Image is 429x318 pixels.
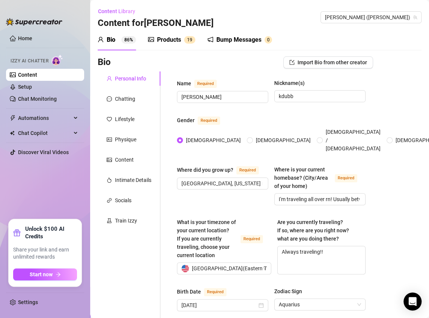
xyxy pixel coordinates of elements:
[107,96,112,101] span: message
[323,128,384,153] span: [DEMOGRAPHIC_DATA] / [DEMOGRAPHIC_DATA]
[107,117,112,122] span: heart
[183,136,244,144] span: [DEMOGRAPHIC_DATA]
[274,79,310,87] label: Nickname(s)
[274,79,305,87] div: Nickname(s)
[10,115,16,121] span: thunderbolt
[30,271,53,277] span: Start now
[216,35,261,44] div: Bump Messages
[10,130,15,136] img: Chat Copilot
[190,37,192,42] span: 9
[25,225,77,240] strong: Unlock $100 AI Credits
[274,165,332,190] div: Where is your current homebase? (City/Area of your home)
[236,166,259,174] span: Required
[198,117,220,125] span: Required
[194,80,217,88] span: Required
[204,288,227,296] span: Required
[18,35,32,41] a: Home
[298,59,367,65] span: Import Bio from other creator
[18,112,71,124] span: Automations
[181,265,189,272] img: us
[98,5,141,17] button: Content Library
[181,179,262,188] input: Where did you grow up?
[207,36,213,42] span: notification
[98,36,104,42] span: user
[264,36,272,44] sup: 0
[98,17,214,29] h3: Content for [PERSON_NAME]
[18,96,57,102] a: Chat Monitoring
[115,196,131,204] div: Socials
[6,18,62,26] img: logo-BBDzfeDw.svg
[240,235,263,243] span: Required
[187,37,190,42] span: 1
[107,35,115,44] div: Bio
[115,74,146,83] div: Personal Info
[325,12,417,23] span: KATIE (katie_dubbs)
[115,135,136,144] div: Physique
[121,36,136,44] sup: 86%
[413,15,417,20] span: team
[18,149,69,155] a: Discover Viral Videos
[278,246,365,274] textarea: Always traveling!!
[177,219,236,258] span: What is your timezone of your current location? If you are currently traveling, choose your curre...
[177,165,267,174] label: Where did you grow up?
[115,95,135,103] div: Chatting
[13,229,21,236] span: gift
[18,127,71,139] span: Chat Copilot
[107,198,112,203] span: link
[184,36,195,44] sup: 19
[253,136,314,144] span: [DEMOGRAPHIC_DATA]
[107,76,112,81] span: user
[181,93,262,101] input: Name
[107,157,112,162] span: picture
[13,246,77,261] span: Share your link and earn unlimited rewards
[274,287,302,295] div: Zodiac Sign
[115,217,137,225] div: Train Izzy
[107,177,112,183] span: fire
[18,299,38,305] a: Settings
[18,72,37,78] a: Content
[403,292,421,310] div: Open Intercom Messenger
[115,156,134,164] div: Content
[115,115,134,123] div: Lifestyle
[279,92,360,100] input: Nickname(s)
[289,60,295,65] span: import
[107,137,112,142] span: idcard
[115,176,151,184] div: Intimate Details
[177,79,191,88] div: Name
[274,165,366,190] label: Where is your current homebase? (City/Area of your home)
[177,288,201,296] div: Birth Date
[177,166,233,174] div: Where did you grow up?
[51,55,63,65] img: AI Chatter
[279,299,361,310] span: Aquarius
[335,174,357,182] span: Required
[56,272,61,277] span: arrow-right
[177,79,225,88] label: Name
[177,116,228,125] label: Gender
[192,263,277,274] span: [GEOGRAPHIC_DATA] ( Eastern Time )
[98,8,135,14] span: Content Library
[277,219,349,242] span: Are you currently traveling? If so, where are you right now? what are you doing there?
[148,36,154,42] span: picture
[279,195,360,203] input: Where is your current homebase? (City/Area of your home)
[181,301,257,309] input: Birth Date
[274,287,307,295] label: Zodiac Sign
[98,56,111,68] h3: Bio
[11,58,48,65] span: Izzy AI Chatter
[13,268,77,280] button: Start nowarrow-right
[107,218,112,223] span: experiment
[157,35,181,44] div: Products
[283,56,373,68] button: Import Bio from other creator
[177,116,195,124] div: Gender
[177,287,235,296] label: Birth Date
[18,84,32,90] a: Setup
